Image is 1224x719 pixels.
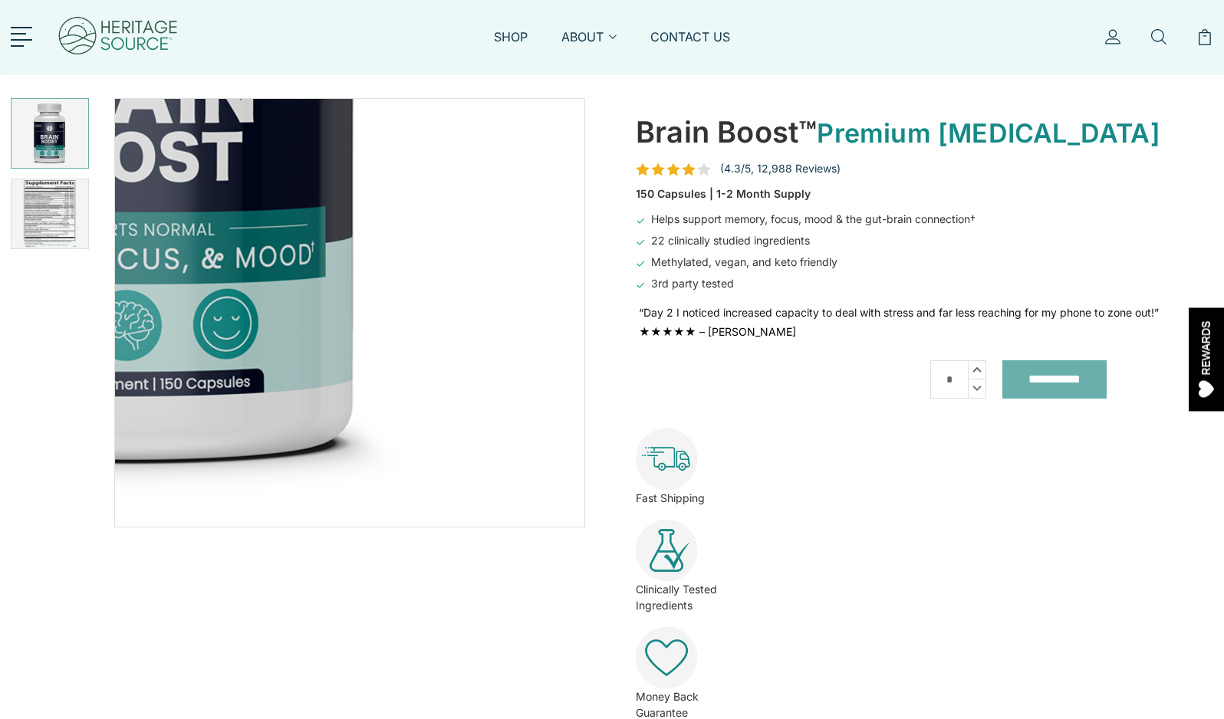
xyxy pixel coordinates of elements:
[639,323,1201,340] div: ★★★★★ – [PERSON_NAME]
[561,28,617,64] a: ABOUT
[651,277,734,291] span: 3rd party tested
[636,520,697,581] img: heritagesource-clinical-icon.png
[636,490,1201,506] div: Fast Shipping
[636,235,645,249] span: ✓
[639,304,1201,320] div: “Day 2 I noticed increased capacity to deal with stress and far less reaching for my phone to zon...
[494,28,528,64] a: SHOP
[57,8,179,67] img: Heritage Source
[636,428,697,490] img: heritagesource-shipping-icon.png
[650,28,730,64] a: CONTACT US
[636,185,1201,202] div: 150 Capsules | 1-2 Month Supply
[651,255,837,269] span: Methylated, vegan, and keto friendly
[651,212,976,226] span: Helps support memory, focus, mood & the gut-brain connection†
[636,163,711,176] span: rating 4.3
[720,162,841,175] span: (4.3/5, 12,988 Reviews)
[15,99,84,168] img: BRAIN BOOST
[636,278,645,292] span: ✓
[15,179,84,248] img: BRAIN BOOST
[651,234,810,248] span: 22 clinically studied ingredients
[817,117,1160,149] span: Premium [MEDICAL_DATA]
[636,110,1160,154] div: Brain Boost™
[636,627,697,688] img: heritagesource-heart-icon.png
[636,214,645,228] span: ✓
[636,257,645,271] span: ✓
[636,581,1201,613] div: Clinically Tested Ingredients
